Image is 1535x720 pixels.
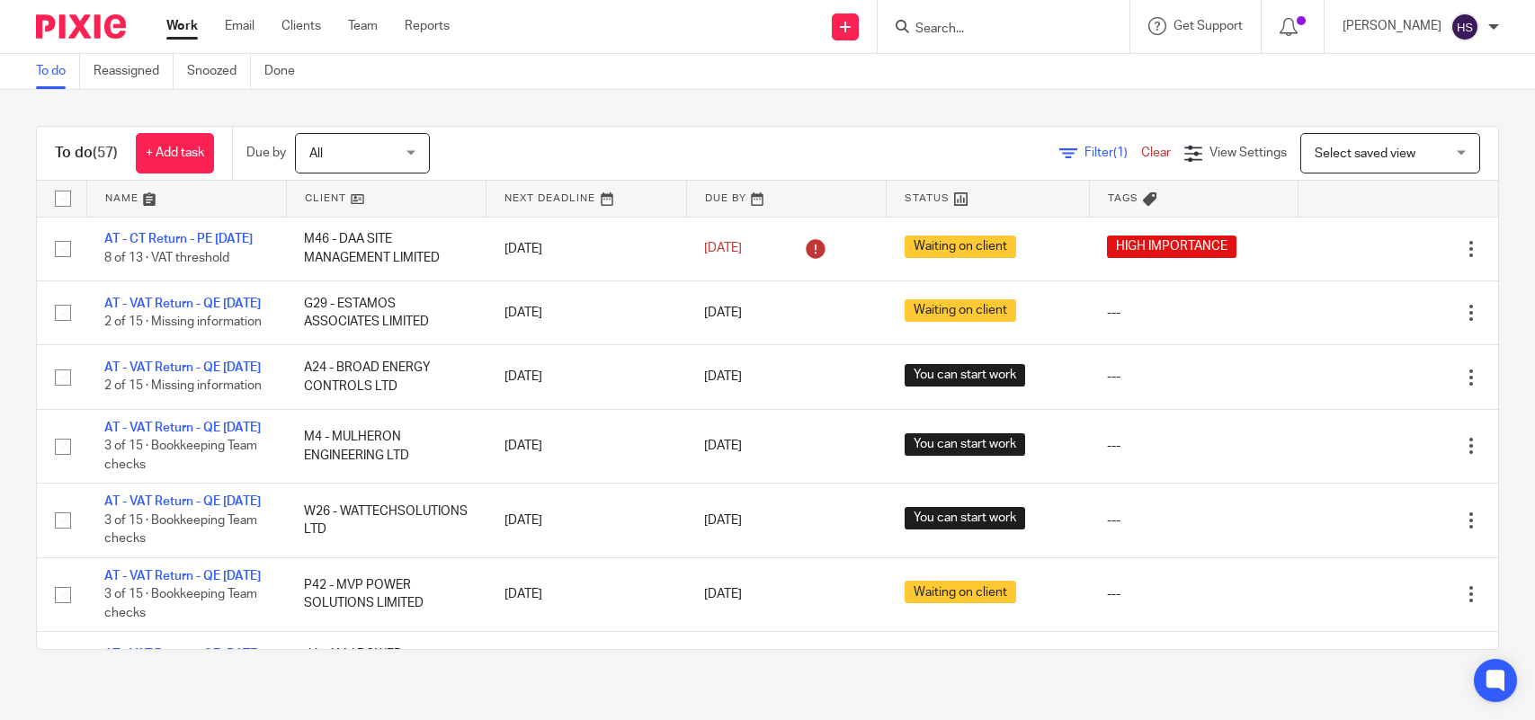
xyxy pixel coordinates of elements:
td: [DATE] [486,409,686,483]
span: Waiting on client [905,581,1016,603]
span: (1) [1113,147,1128,159]
p: Due by [246,144,286,162]
p: [PERSON_NAME] [1343,17,1441,35]
a: Team [348,17,378,35]
a: Work [166,17,198,35]
span: Waiting on client [905,299,1016,322]
a: Email [225,17,254,35]
td: G29 - ESTAMOS ASSOCIATES LIMITED [286,280,486,344]
img: Pixie [36,14,126,39]
div: --- [1107,437,1280,455]
a: AT - VAT Return - QE [DATE] [104,495,261,508]
span: You can start work [905,507,1025,529]
span: All [309,147,323,160]
span: [DATE] [704,514,742,527]
span: 2 of 15 · Missing information [104,316,262,328]
a: To do [36,54,80,89]
span: You can start work [905,364,1025,387]
span: 3 of 15 · Bookkeeping Team checks [104,514,257,546]
div: --- [1107,511,1280,529]
td: [DATE] [486,280,686,344]
a: Clear [1141,147,1171,159]
a: Snoozed [187,54,251,89]
div: --- [1107,304,1280,322]
span: Tags [1108,193,1138,203]
a: Clients [281,17,321,35]
td: M46 - DAA SITE MANAGEMENT LIMITED [286,217,486,280]
span: [DATE] [704,307,742,319]
a: AT - VAT Return - QE [DATE] [104,361,261,374]
a: AT - VAT Return - QE [DATE] [104,422,261,434]
span: [DATE] [704,588,742,600]
div: --- [1107,368,1280,386]
a: AT - CT Return - PE [DATE] [104,233,253,245]
span: [DATE] [704,243,742,255]
td: A24 - BROAD ENERGY CONTROLS LTD [286,345,486,409]
span: [DATE] [704,370,742,383]
span: You can start work [905,433,1025,456]
td: [DATE] [486,217,686,280]
a: + Add task [136,133,214,173]
span: 2 of 15 · Missing information [104,380,262,393]
span: 3 of 15 · Bookkeeping Team checks [104,588,257,619]
a: Reassigned [94,54,174,89]
span: Waiting on client [905,236,1016,258]
a: Reports [405,17,450,35]
td: W26 - WATTECHSOLUTIONS LTD [286,484,486,557]
td: M4 - MULHERON ENGINEERING LTD [286,409,486,483]
span: View Settings [1209,147,1287,159]
span: [DATE] [704,440,742,452]
span: Select saved view [1315,147,1415,160]
td: [DATE] [486,484,686,557]
span: (57) [93,146,118,160]
a: AT - VAT Return - QE [DATE] [104,298,261,310]
td: J4 - AMJ POWER INSTALLATION LTD [286,632,486,696]
span: Filter [1084,147,1141,159]
td: P42 - MVP POWER SOLUTIONS LIMITED [286,557,486,631]
td: [DATE] [486,345,686,409]
div: --- [1107,585,1280,603]
img: svg%3E [1450,13,1479,41]
input: Search [914,22,1075,38]
span: 3 of 15 · Bookkeeping Team checks [104,440,257,471]
span: Get Support [1174,20,1243,32]
a: AT - VAT Return - QE [DATE] [104,648,261,661]
span: 8 of 13 · VAT threshold [104,252,229,264]
td: [DATE] [486,557,686,631]
a: AT - VAT Return - QE [DATE] [104,570,261,582]
td: [DATE] [486,632,686,696]
span: HIGH IMPORTANCE [1107,236,1236,258]
h1: To do [55,144,118,163]
a: Done [264,54,308,89]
